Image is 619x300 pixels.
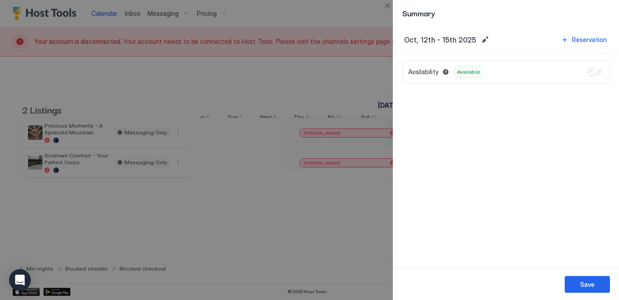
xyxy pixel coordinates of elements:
div: Save [580,280,595,289]
div: Open Intercom Messenger [9,269,31,291]
div: Reservation [572,35,607,44]
button: Reservation [560,33,608,46]
button: Edit date range [480,34,490,45]
button: Save [565,276,610,293]
button: Blocked dates override all pricing rules and remain unavailable until manually unblocked [440,67,451,77]
span: Summary [402,7,610,19]
span: Availability [408,68,438,76]
span: Available [457,68,480,76]
span: Oct, 12th - 15th 2025 [404,35,476,44]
